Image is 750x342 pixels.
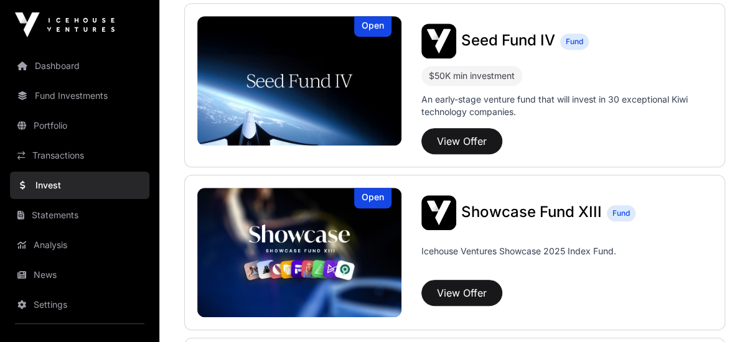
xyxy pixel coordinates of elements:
[429,68,515,83] div: $50K min investment
[421,24,456,58] img: Seed Fund IV
[197,16,401,146] a: Seed Fund IVOpen
[566,37,583,47] span: Fund
[10,261,149,289] a: News
[10,201,149,229] a: Statements
[461,33,555,49] a: Seed Fund IV
[354,188,391,208] div: Open
[461,205,602,221] a: Showcase Fund XIII
[10,291,149,318] a: Settings
[197,16,401,146] img: Seed Fund IV
[15,12,115,37] img: Icehouse Ventures Logo
[421,245,616,257] p: Icehouse Ventures Showcase 2025 Index Fund.
[10,142,149,169] a: Transactions
[688,282,750,342] iframe: Chat Widget
[197,188,401,317] a: Showcase Fund XIIIOpen
[10,82,149,109] a: Fund Investments
[10,52,149,80] a: Dashboard
[421,280,502,306] button: View Offer
[421,195,456,230] img: Showcase Fund XIII
[197,188,401,317] img: Showcase Fund XIII
[10,231,149,259] a: Analysis
[354,16,391,37] div: Open
[461,203,602,221] span: Showcase Fund XIII
[421,66,522,86] div: $50K min investment
[612,208,630,218] span: Fund
[421,128,502,154] button: View Offer
[10,172,149,199] a: Invest
[10,112,149,139] a: Portfolio
[461,31,555,49] span: Seed Fund IV
[421,93,712,118] p: An early-stage venture fund that will invest in 30 exceptional Kiwi technology companies.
